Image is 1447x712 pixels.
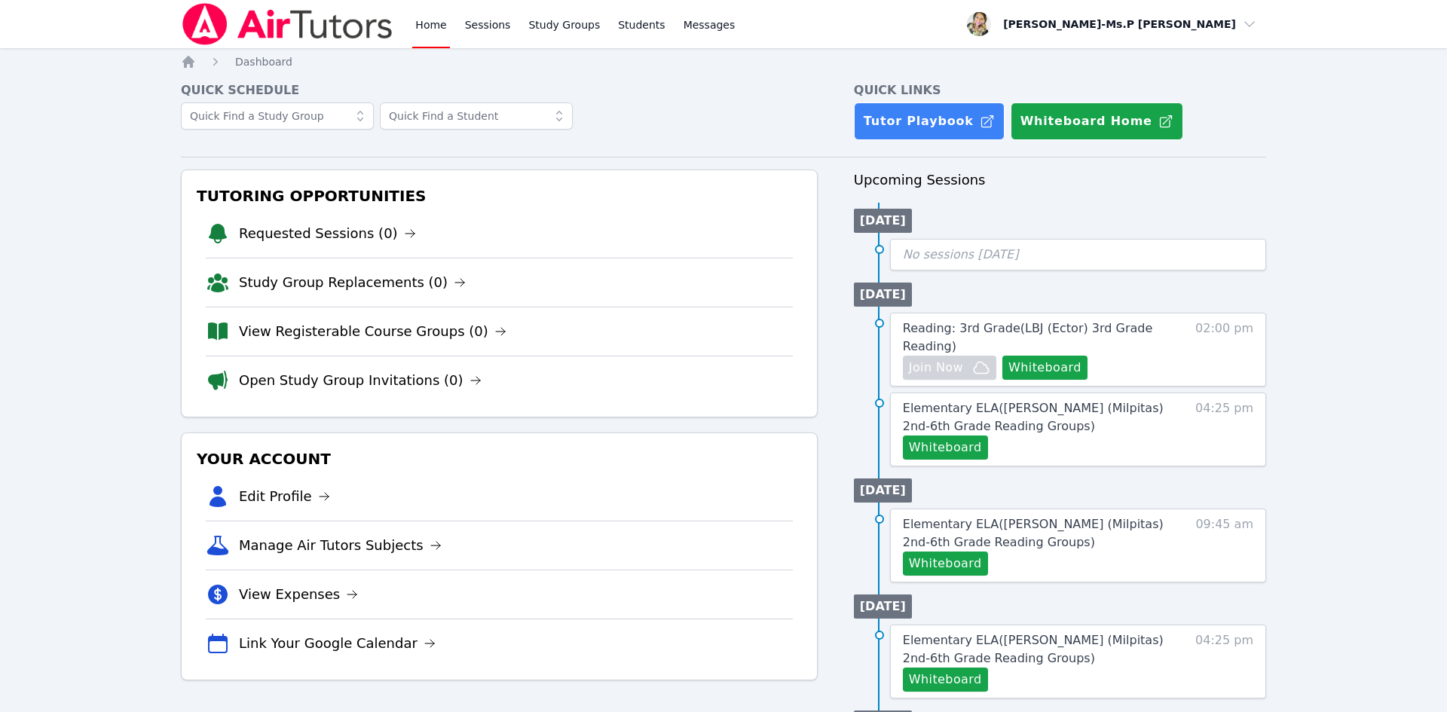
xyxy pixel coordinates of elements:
a: Open Study Group Invitations (0) [239,370,482,391]
a: Manage Air Tutors Subjects [239,535,442,556]
span: Messages [684,17,736,32]
h4: Quick Links [854,81,1266,99]
span: Elementary ELA ( [PERSON_NAME] (Milpitas) 2nd-6th Grade Reading Groups ) [903,517,1164,549]
h3: Your Account [194,445,805,472]
a: View Registerable Course Groups (0) [239,321,506,342]
button: Whiteboard [903,552,988,576]
li: [DATE] [854,594,912,619]
span: 04:25 pm [1195,399,1253,460]
button: Join Now [903,356,996,380]
li: [DATE] [854,209,912,233]
a: Reading: 3rd Grade(LBJ (Ector) 3rd Grade Reading) [903,319,1166,356]
span: Join Now [909,359,963,377]
span: 04:25 pm [1195,631,1253,692]
h3: Upcoming Sessions [854,170,1266,191]
span: No sessions [DATE] [903,247,1019,261]
a: Elementary ELA([PERSON_NAME] (Milpitas) 2nd-6th Grade Reading Groups) [903,631,1166,668]
a: Requested Sessions (0) [239,223,416,244]
span: Elementary ELA ( [PERSON_NAME] (Milpitas) 2nd-6th Grade Reading Groups ) [903,401,1164,433]
span: Elementary ELA ( [PERSON_NAME] (Milpitas) 2nd-6th Grade Reading Groups ) [903,633,1164,665]
a: Elementary ELA([PERSON_NAME] (Milpitas) 2nd-6th Grade Reading Groups) [903,399,1166,435]
span: Dashboard [235,56,292,68]
a: Edit Profile [239,486,330,507]
a: View Expenses [239,584,358,605]
a: Link Your Google Calendar [239,633,436,654]
input: Quick Find a Study Group [181,102,374,130]
button: Whiteboard [1002,356,1088,380]
span: 09:45 am [1195,515,1253,576]
button: Whiteboard [903,435,988,460]
button: Whiteboard Home [1011,102,1183,140]
li: [DATE] [854,283,912,307]
nav: Breadcrumb [181,54,1266,69]
span: 02:00 pm [1195,319,1253,380]
a: Dashboard [235,54,292,69]
h4: Quick Schedule [181,81,818,99]
img: Air Tutors [181,3,394,45]
a: Study Group Replacements (0) [239,272,466,293]
h3: Tutoring Opportunities [194,182,805,209]
span: Reading: 3rd Grade ( LBJ (Ector) 3rd Grade Reading ) [903,321,1152,353]
button: Whiteboard [903,668,988,692]
input: Quick Find a Student [380,102,573,130]
a: Tutor Playbook [854,102,1005,140]
a: Elementary ELA([PERSON_NAME] (Milpitas) 2nd-6th Grade Reading Groups) [903,515,1166,552]
li: [DATE] [854,478,912,503]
